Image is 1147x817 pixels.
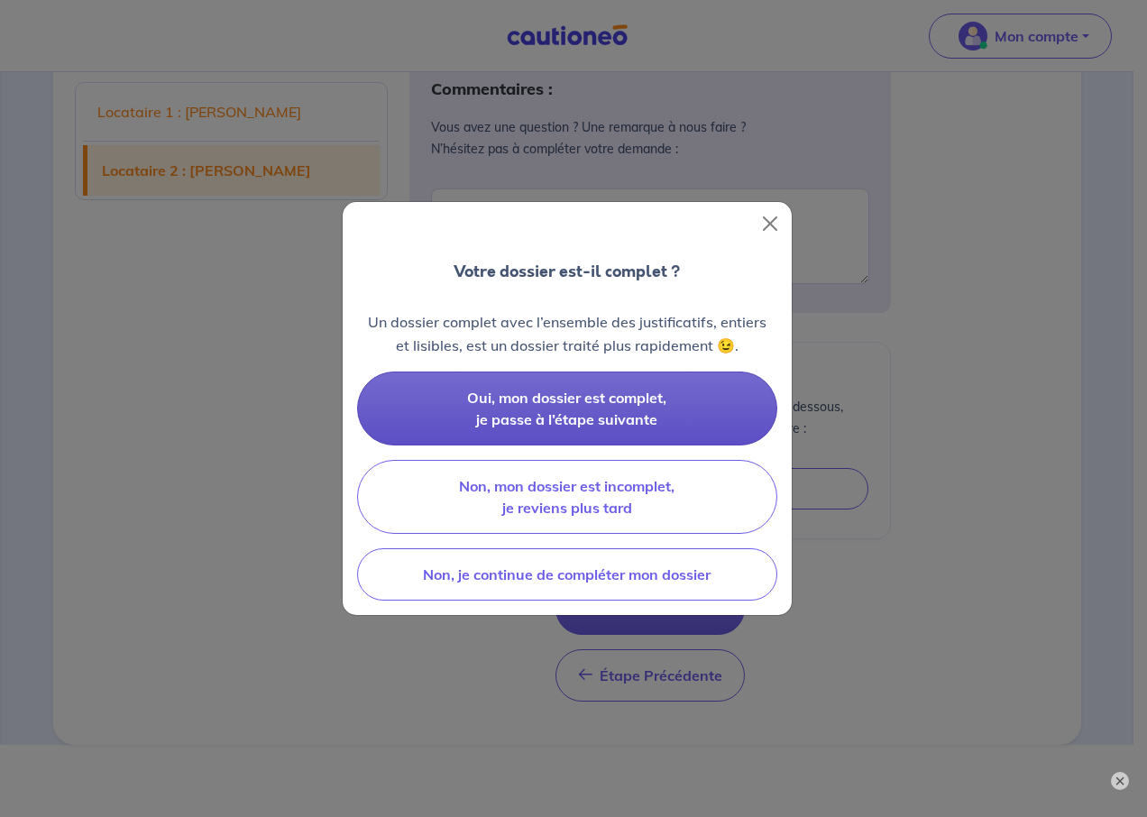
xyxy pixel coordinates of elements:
[357,460,777,534] button: Non, mon dossier est incomplet, je reviens plus tard
[459,477,674,517] span: Non, mon dossier est incomplet, je reviens plus tard
[1111,772,1129,790] button: ×
[357,372,777,445] button: Oui, mon dossier est complet, je passe à l’étape suivante
[756,209,785,238] button: Close
[454,260,680,283] p: Votre dossier est-il complet ?
[467,389,666,428] span: Oui, mon dossier est complet, je passe à l’étape suivante
[357,548,777,601] button: Non, je continue de compléter mon dossier
[423,565,711,583] span: Non, je continue de compléter mon dossier
[357,310,777,357] p: Un dossier complet avec l’ensemble des justificatifs, entiers et lisibles, est un dossier traité ...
